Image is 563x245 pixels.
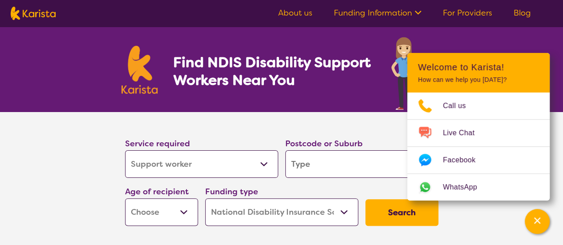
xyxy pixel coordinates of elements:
span: Live Chat [443,126,485,140]
div: Channel Menu [407,53,550,201]
button: Search [365,199,438,226]
h1: Find NDIS Disability Support Workers Near You [173,53,372,89]
button: Channel Menu [525,209,550,234]
a: Funding Information [334,8,421,18]
a: Blog [514,8,531,18]
label: Funding type [205,186,258,197]
span: WhatsApp [443,181,488,194]
ul: Choose channel [407,92,550,201]
label: Age of recipient [125,186,189,197]
h2: Welcome to Karista! [418,62,539,72]
a: About us [278,8,312,18]
label: Service required [125,138,190,149]
label: Postcode or Suburb [285,138,363,149]
input: Type [285,150,438,178]
span: Call us [443,99,477,112]
p: How can we help you [DATE]? [418,76,539,84]
a: For Providers [443,8,492,18]
img: Karista logo [11,7,56,20]
img: support-worker [390,34,442,112]
a: Web link opens in a new tab. [407,174,550,201]
span: Facebook [443,153,486,167]
img: Karista logo [122,46,158,94]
